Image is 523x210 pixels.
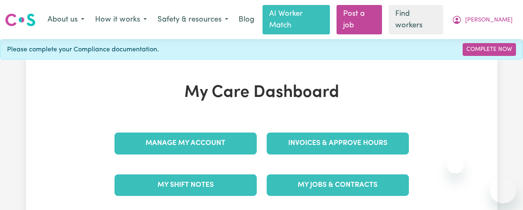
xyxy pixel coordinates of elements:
[152,11,234,29] button: Safety & resources
[7,45,159,55] span: Please complete your Compliance documentation.
[447,11,518,29] button: My Account
[263,5,330,34] a: AI Worker Match
[465,16,513,25] span: [PERSON_NAME]
[463,43,516,56] a: Complete Now
[5,10,36,29] a: Careseekers logo
[337,5,382,34] a: Post a job
[115,133,257,154] a: Manage My Account
[490,177,516,203] iframe: Button to launch messaging window
[115,174,257,196] a: My Shift Notes
[267,174,409,196] a: My Jobs & Contracts
[110,83,414,103] h1: My Care Dashboard
[389,5,443,34] a: Find workers
[267,133,409,154] a: Invoices & Approve Hours
[234,11,259,29] a: Blog
[42,11,90,29] button: About us
[90,11,152,29] button: How it works
[5,12,36,27] img: Careseekers logo
[447,157,463,174] iframe: Close message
